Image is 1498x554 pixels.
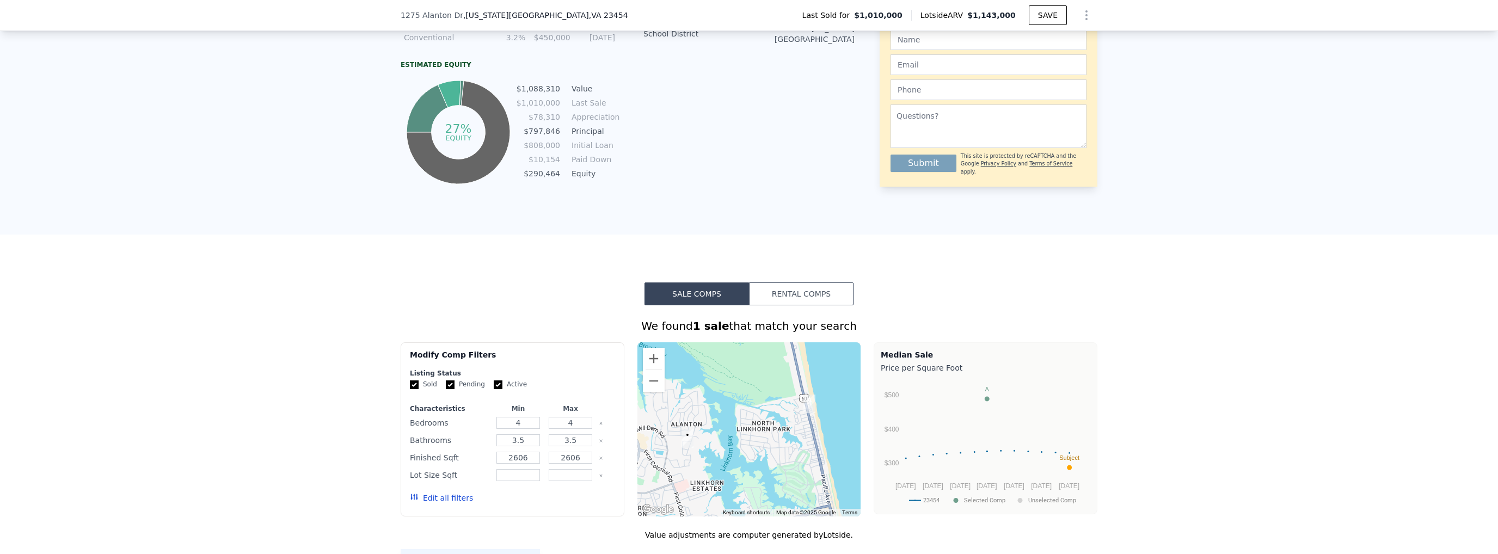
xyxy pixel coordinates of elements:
button: SAVE [1029,5,1067,25]
a: Open this area in Google Maps (opens a new window) [640,502,676,516]
input: Name [891,29,1086,50]
button: Zoom in [643,348,665,370]
input: Phone [891,79,1086,100]
div: Listing Status [410,369,615,378]
div: [US_STATE][GEOGRAPHIC_DATA] [749,23,855,45]
button: Sale Comps [644,282,749,305]
div: Min [494,404,542,413]
td: $797,846 [516,125,561,137]
text: Subject [1059,454,1079,461]
div: 1275 Alanton Dr [677,425,698,452]
td: Appreciation [569,111,618,123]
div: We found that match your search [401,318,1097,334]
div: Characteristics [410,404,490,413]
div: Finished Sqft [410,450,490,465]
button: Clear [599,473,603,478]
div: Conventional [404,32,481,43]
label: Pending [446,380,485,389]
svg: A chart. [881,376,1090,512]
span: $1,143,000 [967,11,1016,20]
button: Edit all filters [410,493,473,503]
text: Unselected Comp [1028,497,1076,504]
text: [DATE] [1031,482,1052,490]
div: Modify Comp Filters [410,349,615,369]
div: Estimated Equity [401,60,618,69]
strong: 1 sale [693,319,729,333]
div: Lot Size Sqft [410,467,490,483]
span: Map data ©2025 Google [776,509,836,515]
span: $1,010,000 [854,10,903,21]
td: $290,464 [516,168,561,180]
input: Sold [410,380,419,389]
button: Keyboard shortcuts [723,509,770,516]
text: Selected Comp [964,497,1005,504]
label: Sold [410,380,437,389]
td: $1,010,000 [516,97,561,109]
span: Last Sold for [802,10,855,21]
a: Terms of Service [1029,161,1072,167]
text: [DATE] [923,482,943,490]
label: Active [494,380,527,389]
div: $450,000 [532,32,570,43]
td: Principal [569,125,618,137]
text: [DATE] [1004,482,1024,490]
div: Max [547,404,594,413]
td: $808,000 [516,139,561,151]
td: Equity [569,168,618,180]
td: Paid Down [569,153,618,165]
div: 112 57 1/2 St [799,390,820,417]
a: Privacy Policy [981,161,1016,167]
div: Bedrooms [410,415,490,430]
img: Google [640,502,676,516]
tspan: equity [445,133,471,141]
div: [DATE] [577,32,615,43]
div: Value adjustments are computer generated by Lotside . [401,530,1097,540]
div: School District [643,28,749,39]
text: [DATE] [1059,482,1079,490]
button: Submit [891,155,956,172]
button: Rental Comps [749,282,854,305]
button: Clear [599,421,603,426]
span: Lotside ARV [920,10,967,21]
td: Last Sale [569,97,618,109]
button: Show Options [1076,4,1097,26]
div: 3.2% [487,32,525,43]
span: 1275 Alanton Dr [401,10,463,21]
input: Email [891,54,1086,75]
button: Clear [599,439,603,443]
tspan: 27% [445,122,471,136]
button: Clear [599,456,603,460]
button: Zoom out [643,370,665,392]
input: Active [494,380,502,389]
text: $400 [885,426,899,433]
text: [DATE] [950,482,971,490]
span: , [US_STATE][GEOGRAPHIC_DATA] [463,10,628,21]
text: $300 [885,459,899,467]
text: 23454 [923,497,940,504]
div: Bathrooms [410,433,490,448]
div: Median Sale [881,349,1090,360]
text: A [985,386,990,392]
td: Initial Loan [569,139,618,151]
td: $78,310 [516,111,561,123]
a: Terms (opens in new tab) [842,509,857,515]
td: $10,154 [516,153,561,165]
text: [DATE] [895,482,916,490]
td: $1,088,310 [516,83,561,95]
td: Value [569,83,618,95]
div: This site is protected by reCAPTCHA and the Google and apply. [961,152,1086,176]
input: Pending [446,380,455,389]
span: , VA 23454 [589,11,628,20]
text: $500 [885,391,899,399]
text: [DATE] [977,482,997,490]
div: Price per Square Foot [881,360,1090,376]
